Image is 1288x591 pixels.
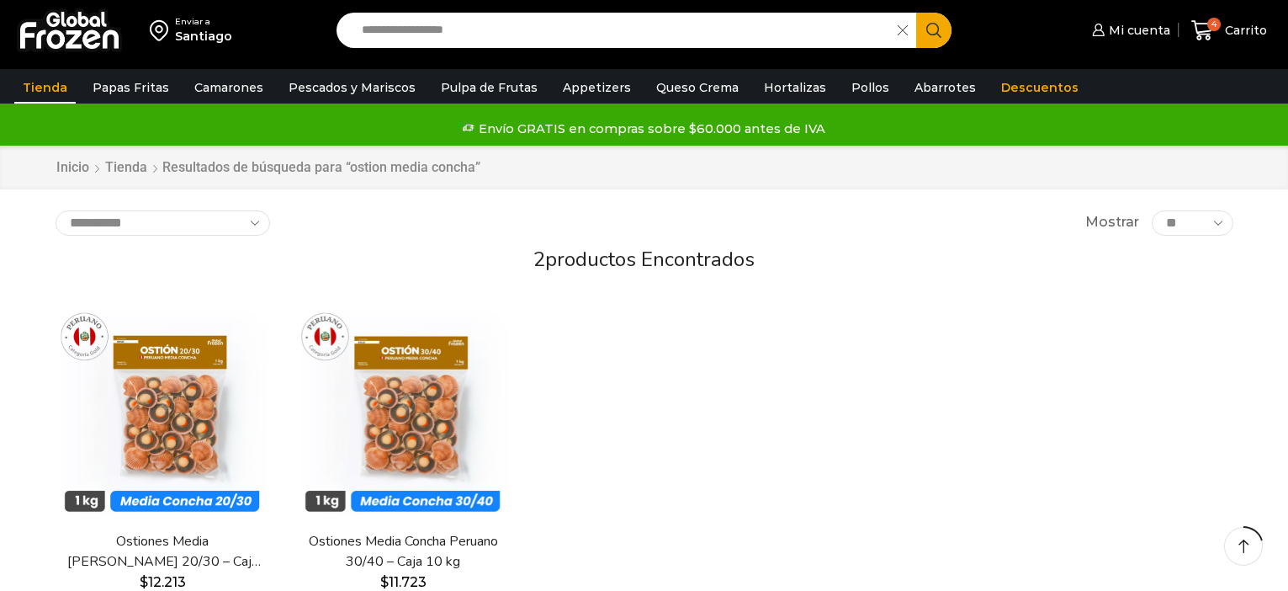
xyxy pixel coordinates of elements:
a: Pulpa de Frutas [432,72,546,104]
div: Enviar a [175,16,232,28]
a: Hortalizas [755,72,835,104]
img: address-field-icon.svg [150,16,175,45]
span: productos encontrados [545,246,755,273]
a: Pescados y Mariscos [280,72,424,104]
a: Ostiones Media Concha Peruano 30/40 – Caja 10 kg [306,532,500,571]
a: Papas Fritas [84,72,178,104]
button: Search button [916,13,951,48]
a: Ostiones Media [PERSON_NAME] 20/30 – Caja 10 kg [66,532,259,571]
bdi: 12.213 [140,574,186,590]
bdi: 11.723 [380,574,427,590]
a: 4 Carrito [1187,11,1271,51]
nav: Breadcrumb [56,158,480,178]
a: Tienda [104,158,148,178]
span: 2 [533,246,545,273]
span: Mostrar [1085,213,1139,232]
span: Mi cuenta [1105,22,1170,39]
a: Camarones [186,72,272,104]
a: Pollos [843,72,898,104]
a: Appetizers [554,72,639,104]
a: Abarrotes [906,72,984,104]
a: Descuentos [993,72,1087,104]
span: 4 [1207,18,1221,31]
a: Inicio [56,158,90,178]
a: Mi cuenta [1088,13,1170,47]
h1: Resultados de búsqueda para “ostion media concha” [162,159,480,175]
div: Santiago [175,28,232,45]
span: $ [140,574,148,590]
a: Queso Crema [648,72,747,104]
span: $ [380,574,389,590]
a: Tienda [14,72,76,104]
select: Pedido de la tienda [56,210,270,236]
span: Carrito [1221,22,1267,39]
